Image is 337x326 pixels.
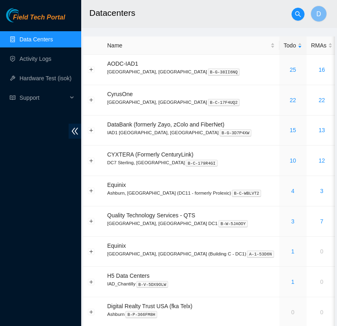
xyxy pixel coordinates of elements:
a: 0 [320,248,324,255]
a: 15 [289,127,296,133]
span: Digital Realty Trust USA (fka Telx) [107,303,192,309]
span: search [292,11,304,17]
a: 22 [319,97,325,103]
kbd: B-V-5DX9OLW [136,281,168,288]
p: [GEOGRAPHIC_DATA], [GEOGRAPHIC_DATA] [107,99,275,106]
span: Equinix [107,242,126,249]
kbd: B-C-179R4GI [186,160,218,167]
p: DC7 Sterling, [GEOGRAPHIC_DATA] [107,159,275,166]
a: 13 [319,127,325,133]
kbd: A-1-53D6N [247,251,274,258]
button: Expand row [88,66,95,73]
kbd: B-C-17F4UQ2 [208,99,240,106]
a: 0 [320,309,324,315]
span: CyrusOne [107,91,133,97]
button: Expand row [88,127,95,133]
a: 25 [289,66,296,73]
a: 10 [289,157,296,164]
kbd: B-G-3D7P4XW [220,129,252,137]
kbd: B-C-WBLVT2 [232,190,261,197]
a: Activity Logs [19,56,52,62]
p: Ashburn [107,311,275,318]
button: Expand row [88,279,95,285]
button: Expand row [88,188,95,194]
a: 1 [291,248,294,255]
span: read [10,95,15,101]
p: IAD_Chantilly [107,280,275,287]
span: Field Tech Portal [13,14,65,21]
a: Data Centers [19,36,53,43]
a: 1 [291,279,294,285]
kbd: B-G-38II6NQ [208,69,240,76]
img: Akamai Technologies [6,8,41,22]
a: Akamai TechnologiesField Tech Portal [6,15,65,25]
span: Support [19,90,67,106]
a: 3 [291,218,294,225]
span: double-left [69,124,81,139]
p: Ashburn, [GEOGRAPHIC_DATA] (DC11 - formerly Prolexic) [107,189,275,197]
a: 12 [319,157,325,164]
a: 4 [291,188,294,194]
a: 7 [320,218,324,225]
a: 22 [289,97,296,103]
button: Expand row [88,157,95,164]
span: CYXTERA (Formerly CenturyLink) [107,151,193,158]
a: 16 [319,66,325,73]
button: Expand row [88,97,95,103]
span: D [316,9,321,19]
span: DataBank (formerly Zayo, zColo and FiberNet) [107,121,225,128]
button: D [311,6,327,22]
span: AODC-IAD1 [107,60,138,67]
a: 3 [320,188,324,194]
p: [GEOGRAPHIC_DATA], [GEOGRAPHIC_DATA] DC1 [107,220,275,227]
p: [GEOGRAPHIC_DATA], [GEOGRAPHIC_DATA] (Building C - DC1) [107,250,275,257]
kbd: B-P-366FM8H [125,311,158,318]
kbd: B-W-5JAOOY [218,220,248,227]
a: 0 [291,309,294,315]
button: Expand row [88,218,95,225]
button: Expand row [88,309,95,315]
span: H5 Data Centers [107,272,149,279]
a: 0 [320,279,324,285]
p: [GEOGRAPHIC_DATA], [GEOGRAPHIC_DATA] [107,68,275,75]
button: search [292,8,305,21]
p: IAD1 [GEOGRAPHIC_DATA], [GEOGRAPHIC_DATA] [107,129,275,136]
button: Expand row [88,248,95,255]
span: Quality Technology Services - QTS [107,212,195,219]
span: Equinix [107,182,126,188]
a: Hardware Test (isok) [19,75,71,81]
